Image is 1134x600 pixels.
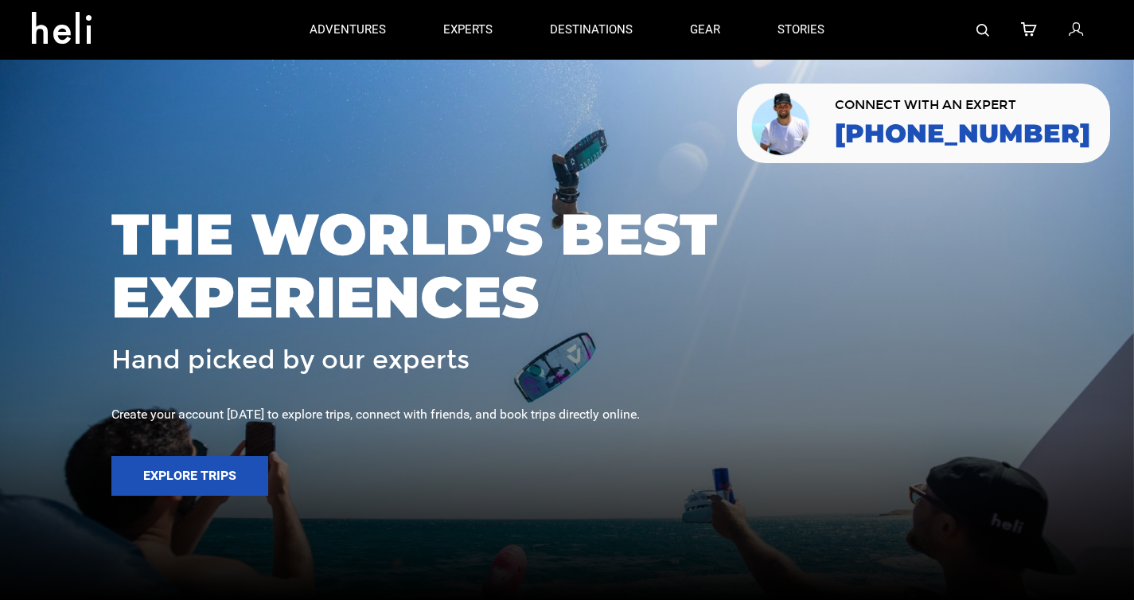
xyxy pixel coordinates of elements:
[111,406,1023,424] div: Create your account [DATE] to explore trips, connect with friends, and book trips directly online.
[550,21,633,38] p: destinations
[443,21,493,38] p: experts
[976,24,989,37] img: search-bar-icon.svg
[111,456,268,496] button: Explore Trips
[111,203,1023,329] span: THE WORLD'S BEST EXPERIENCES
[835,99,1090,111] span: CONNECT WITH AN EXPERT
[111,346,470,374] span: Hand picked by our experts
[835,119,1090,148] a: [PHONE_NUMBER]
[749,90,815,157] img: contact our team
[310,21,386,38] p: adventures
